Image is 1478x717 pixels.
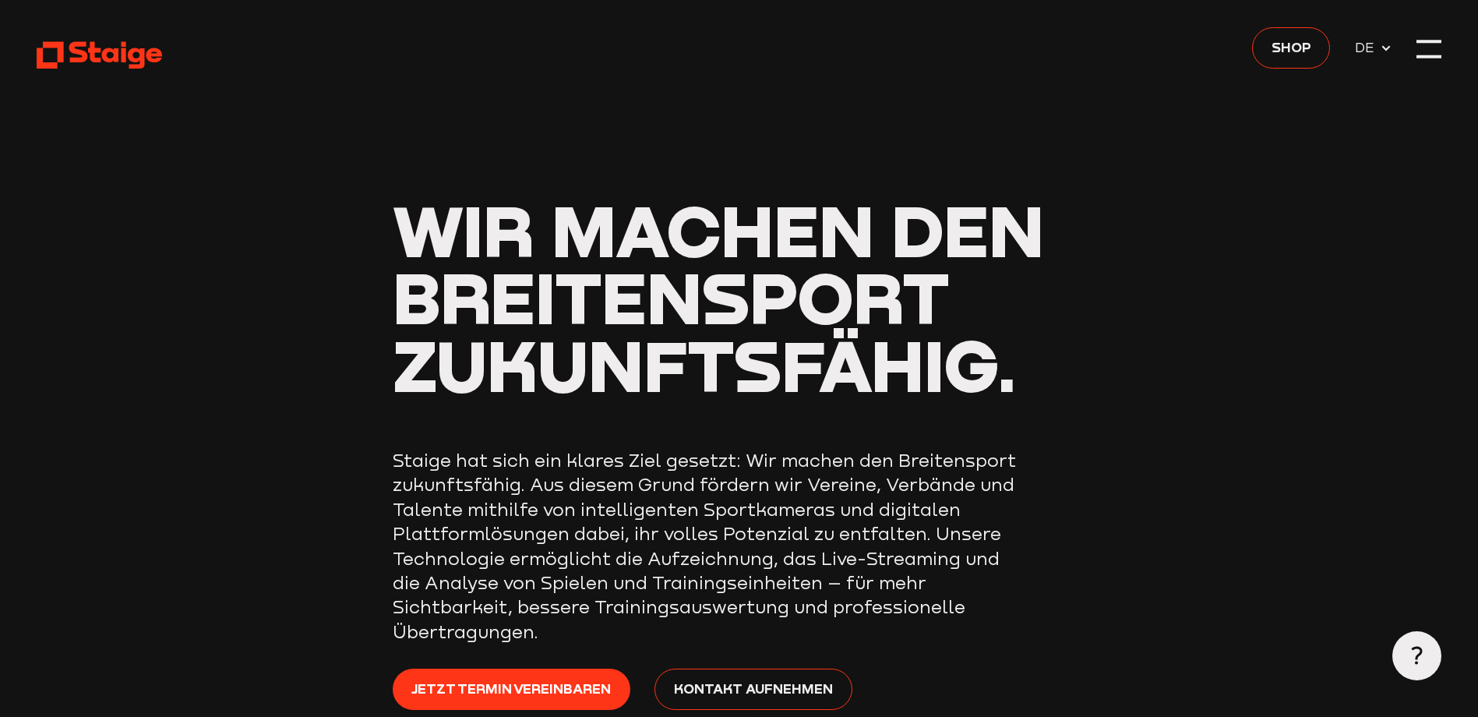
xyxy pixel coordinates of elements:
[674,677,833,699] span: Kontakt aufnehmen
[393,448,1016,645] p: Staige hat sich ein klares Ziel gesetzt: Wir machen den Breitensport zukunftsfähig. Aus diesem Gr...
[654,669,852,710] a: Kontakt aufnehmen
[1272,36,1311,58] span: Shop
[1355,37,1380,58] span: DE
[393,669,630,710] a: Jetzt Termin vereinbaren
[411,677,611,699] span: Jetzt Termin vereinbaren
[1252,27,1330,69] a: Shop
[393,187,1044,408] span: Wir machen den Breitensport zukunftsfähig.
